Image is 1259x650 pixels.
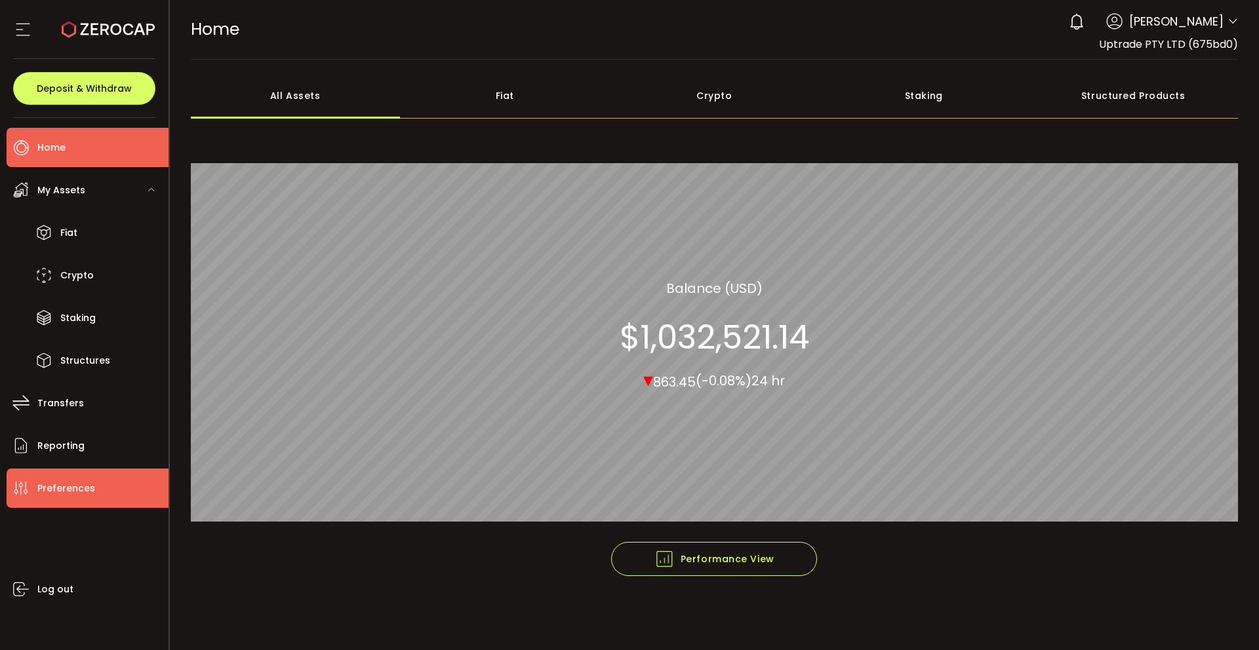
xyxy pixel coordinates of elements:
span: Home [37,138,66,157]
span: Fiat [60,223,77,242]
span: Structures [60,351,110,370]
span: Performance View [654,549,774,569]
span: 24 hr [751,372,785,390]
div: All Assets [191,73,401,119]
span: Uptrade PTY LTD (675bd0) [1099,37,1238,52]
span: Reporting [37,436,85,455]
div: Structured Products [1029,73,1239,119]
span: (-0.08%) [696,372,751,390]
button: Deposit & Withdraw [13,72,155,105]
iframe: Chat Widget [1193,587,1259,650]
span: Log out [37,580,73,599]
section: Balance (USD) [666,278,763,297]
div: Fiat [400,73,610,119]
span: Home [191,18,239,41]
span: Crypto [60,266,94,285]
div: Crypto [610,73,820,119]
span: My Assets [37,181,85,200]
section: $1,032,521.14 [620,317,809,356]
div: Staking [819,73,1029,119]
span: [PERSON_NAME] [1129,12,1224,30]
span: ▾ [643,365,653,393]
span: Transfers [37,394,84,413]
span: Deposit & Withdraw [37,84,132,93]
span: Staking [60,309,96,328]
span: Preferences [37,479,95,498]
span: 863.45 [653,372,696,391]
button: Performance View [611,542,817,576]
